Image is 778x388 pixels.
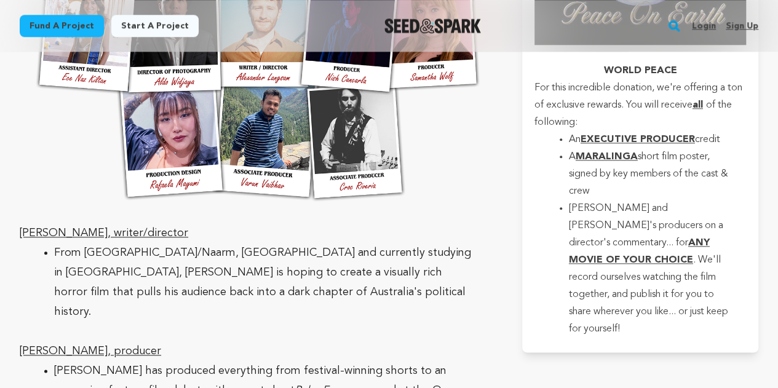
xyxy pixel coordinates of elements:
[569,238,710,265] u: ANY MOVIE OF YOUR CHOICE
[693,100,703,110] u: all
[384,18,481,33] img: Seed&Spark Logo Dark Mode
[576,152,638,162] u: MARALINGA
[384,18,481,33] a: Seed&Spark Homepage
[20,15,104,37] a: Fund a project
[603,66,677,76] strong: WORLD PEACE
[20,346,161,357] u: [PERSON_NAME], producer
[54,243,478,322] li: From [GEOGRAPHIC_DATA]/Naarm, [GEOGRAPHIC_DATA] and currently studying in [GEOGRAPHIC_DATA], [PER...
[569,200,731,338] li: [PERSON_NAME] and [PERSON_NAME]'s producers on a director's commentary... for . We'll record ours...
[581,135,695,145] u: EXECUTIVE PRODUCER
[111,15,199,37] a: Start a project
[20,228,188,239] u: [PERSON_NAME], writer/director
[569,131,731,148] li: An credit
[569,148,731,200] li: A short film poster, signed by key members of the cast & crew
[692,16,716,36] a: Login
[726,16,758,36] a: Sign up
[534,79,746,131] p: For this incredible donation, we're offering a ton of exclusive rewards. You will receive of the ...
